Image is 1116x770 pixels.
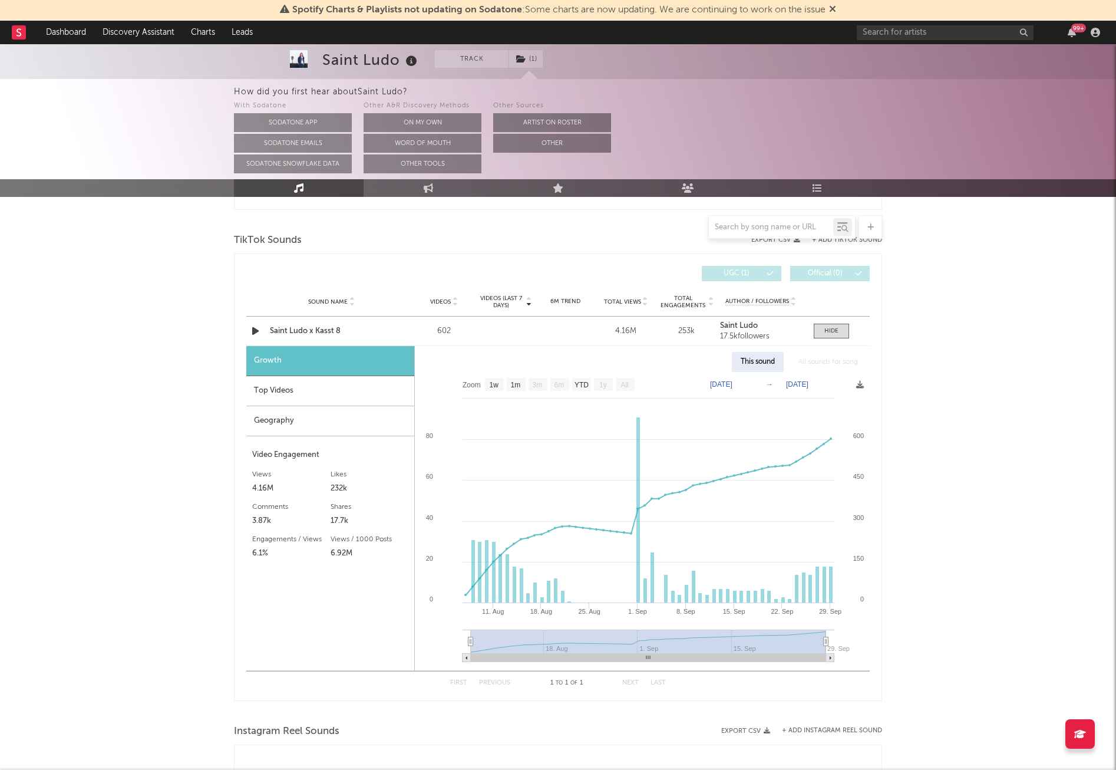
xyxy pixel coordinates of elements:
div: Other A&R Discovery Methods [364,99,481,113]
text: 600 [853,432,864,439]
div: + Add Instagram Reel Sound [770,728,882,734]
button: Last [651,680,666,686]
text: 450 [853,473,864,480]
span: Videos (last 7 days) [477,295,525,309]
div: With Sodatone [234,99,352,113]
button: Other Tools [364,154,481,173]
text: 29. Sep [827,645,850,652]
button: Sodatone Snowflake Data [234,154,352,173]
span: Official ( 0 ) [798,270,852,277]
button: Artist on Roster [493,113,611,132]
button: Sodatone App [234,113,352,132]
div: Other Sources [493,99,611,113]
div: Likes [331,468,409,482]
div: Saint Ludo [322,50,420,70]
button: Other [493,134,611,153]
div: Views / 1000 Posts [331,532,409,547]
text: 1m [511,381,521,389]
span: TikTok Sounds [234,233,302,248]
div: 17.7k [331,514,409,528]
text: Zoom [463,381,481,389]
text: 1. Sep [628,608,647,615]
span: to [556,680,563,686]
span: of [570,680,577,686]
div: Shares [331,500,409,514]
a: Saint Ludo [720,322,802,330]
text: 150 [853,555,864,562]
div: 4.16M [599,325,653,337]
text: 18. Aug [530,608,552,615]
span: : Some charts are now updating. We are continuing to work on the issue [292,5,826,15]
text: 0 [430,595,433,603]
div: 4.16M [252,482,331,496]
div: Video Engagement [252,448,408,462]
span: Videos [430,298,451,305]
span: Total Views [604,298,641,305]
span: Sound Name [308,298,348,305]
div: 6.1% [252,547,331,561]
div: Engagements / Views [252,532,331,547]
button: First [450,680,467,686]
a: Discovery Assistant [94,21,183,44]
input: Search for artists [857,25,1034,40]
div: Comments [252,500,331,514]
span: UGC ( 1 ) [709,270,764,277]
text: 1w [490,381,499,389]
button: (1) [509,50,543,68]
button: On My Own [364,113,481,132]
a: Leads [223,21,261,44]
strong: Saint Ludo [720,322,758,330]
span: Instagram Reel Sounds [234,725,339,739]
button: Sodatone Emails [234,134,352,153]
text: 8. Sep [676,608,695,615]
div: How did you first hear about Saint Ludo ? [234,85,1116,99]
button: Official(0) [790,266,870,281]
button: Export CSV [751,236,800,243]
button: Next [622,680,639,686]
div: 253k [659,325,714,337]
div: Views [252,468,331,482]
text: 20 [426,555,433,562]
text: 80 [426,432,433,439]
div: 3.87k [252,514,331,528]
button: + Add TikTok Sound [800,237,882,243]
span: Dismiss [829,5,836,15]
button: Export CSV [721,728,770,735]
button: + Add Instagram Reel Sound [782,728,882,734]
text: YTD [574,381,589,389]
text: [DATE] [786,380,808,389]
div: 602 [417,325,471,337]
span: Author / Followers [725,298,789,305]
div: 1 1 1 [534,676,599,690]
text: → [766,380,773,389]
span: Total Engagements [659,295,707,309]
a: Dashboard [38,21,94,44]
div: All sounds for song [790,352,867,372]
a: Saint Ludo x Kasst 8 [270,325,393,337]
text: 300 [853,514,864,521]
span: Spotify Charts & Playlists not updating on Sodatone [292,5,522,15]
text: 60 [426,473,433,480]
text: 11. Aug [482,608,504,615]
input: Search by song name or URL [709,223,833,232]
text: 1y [599,381,607,389]
text: 25. Aug [579,608,600,615]
text: 0 [860,595,864,603]
span: ( 1 ) [509,50,543,68]
div: 6.92M [331,547,409,561]
div: Geography [246,406,414,436]
div: Growth [246,346,414,376]
text: 3m [533,381,543,389]
div: 6M Trend [538,297,593,306]
div: Top Videos [246,376,414,406]
text: 22. Sep [771,608,793,615]
text: 40 [426,514,433,521]
button: 99+ [1068,28,1076,37]
text: 6m [554,381,564,389]
div: This sound [732,352,784,372]
text: [DATE] [710,380,732,389]
div: 17.5k followers [720,333,802,341]
button: Previous [479,680,510,686]
button: Word Of Mouth [364,134,481,153]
